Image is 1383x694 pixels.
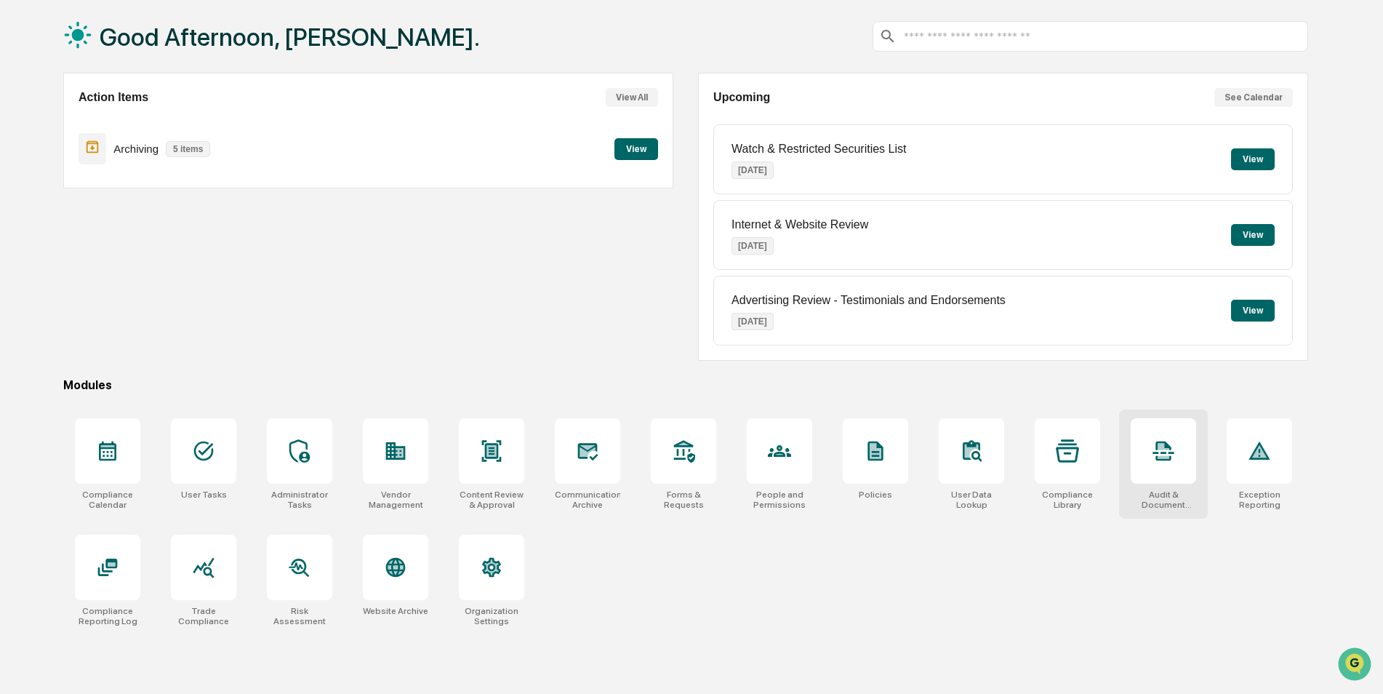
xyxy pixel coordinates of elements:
[247,116,265,133] button: Start new chat
[49,111,238,126] div: Start new chat
[9,178,100,204] a: 🖐️Preclearance
[747,490,812,510] div: People and Permissions
[63,378,1308,392] div: Modules
[731,143,906,156] p: Watch & Restricted Securities List
[9,205,97,231] a: 🔎Data Lookup
[731,313,774,330] p: [DATE]
[1227,490,1292,510] div: Exception Reporting
[181,490,227,500] div: User Tasks
[731,294,1006,307] p: Advertising Review - Testimonials and Endorsements
[1231,224,1275,246] button: View
[459,490,524,510] div: Content Review & Approval
[731,237,774,255] p: [DATE]
[75,606,140,626] div: Compliance Reporting Log
[75,490,140,510] div: Compliance Calendar
[103,246,176,258] a: Powered byPylon
[614,138,658,160] button: View
[15,212,26,224] div: 🔎
[15,185,26,196] div: 🖐️
[15,111,41,137] img: 1746055101610-c473b297-6a78-478c-a979-82029cc54cd1
[79,91,148,104] h2: Action Items
[731,161,774,179] p: [DATE]
[267,606,332,626] div: Risk Assessment
[171,606,236,626] div: Trade Compliance
[614,141,658,155] a: View
[267,490,332,510] div: Administrator Tasks
[1035,490,1100,510] div: Compliance Library
[1131,490,1196,510] div: Audit & Document Logs
[651,490,716,510] div: Forms & Requests
[145,247,176,258] span: Pylon
[1231,148,1275,170] button: View
[606,88,658,107] button: View All
[15,31,265,54] p: How can we help?
[731,218,868,231] p: Internet & Website Review
[939,490,1004,510] div: User Data Lookup
[100,178,186,204] a: 🗄️Attestations
[113,143,159,155] p: Archiving
[555,490,620,510] div: Communications Archive
[363,606,428,616] div: Website Archive
[713,91,770,104] h2: Upcoming
[29,211,92,226] span: Data Lookup
[1336,646,1376,685] iframe: Open customer support
[120,183,180,198] span: Attestations
[1231,300,1275,322] button: View
[29,183,94,198] span: Preclearance
[49,126,184,137] div: We're available if you need us!
[100,23,480,52] h1: Good Afternoon, [PERSON_NAME].
[363,490,428,510] div: Vendor Management
[1214,88,1293,107] button: See Calendar
[859,490,892,500] div: Policies
[38,66,240,81] input: Clear
[105,185,117,196] div: 🗄️
[166,141,210,157] p: 5 items
[459,606,524,626] div: Organization Settings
